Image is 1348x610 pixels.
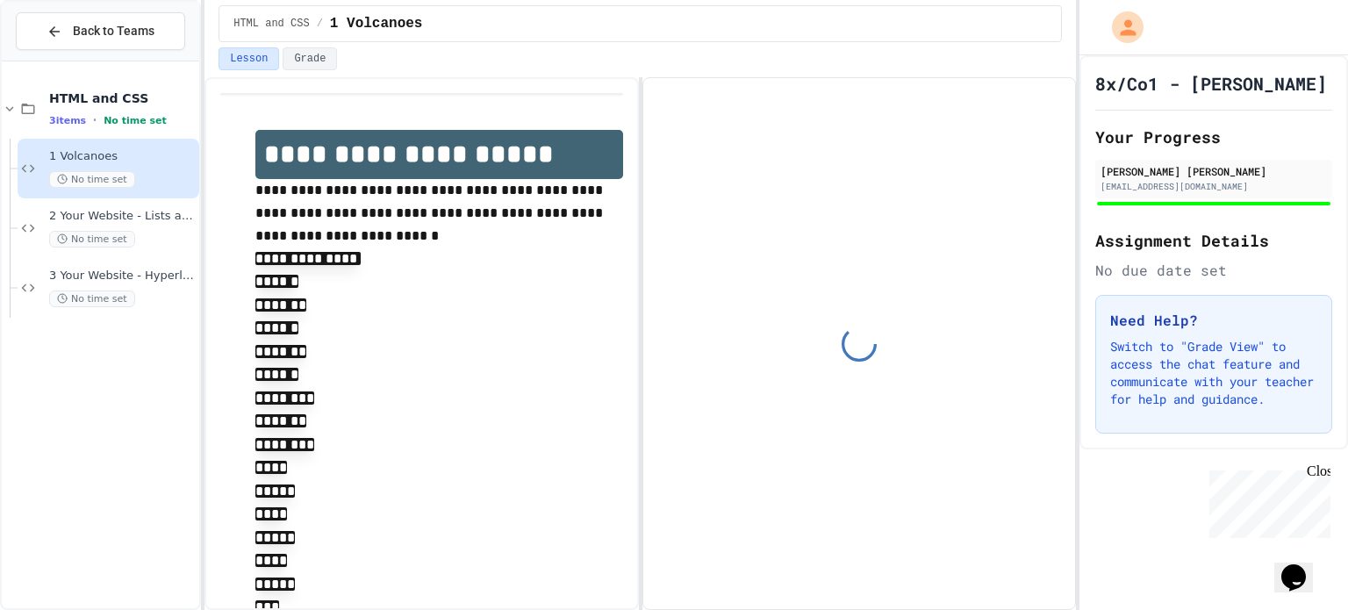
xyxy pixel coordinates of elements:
span: 1 Volcanoes [49,149,196,164]
span: 3 Your Website - Hyperlinks and Images [49,269,196,283]
div: My Account [1093,7,1148,47]
span: No time set [49,231,135,248]
h1: 8x/Co1 - [PERSON_NAME] [1095,71,1327,96]
span: 2 Your Website - Lists and Styles [49,209,196,224]
button: Back to Teams [16,12,185,50]
span: No time set [104,115,167,126]
h3: Need Help? [1110,310,1317,331]
p: Switch to "Grade View" to access the chat feature and communicate with your teacher for help and ... [1110,338,1317,408]
div: [PERSON_NAME] [PERSON_NAME] [1101,163,1327,179]
div: No due date set [1095,260,1332,281]
button: Grade [283,47,337,70]
span: No time set [49,171,135,188]
iframe: chat widget [1202,463,1330,538]
span: 3 items [49,115,86,126]
button: Lesson [219,47,279,70]
iframe: chat widget [1274,540,1330,592]
h2: Assignment Details [1095,228,1332,253]
span: • [93,113,97,127]
div: [EMAIL_ADDRESS][DOMAIN_NAME] [1101,180,1327,193]
span: HTML and CSS [233,17,309,31]
div: Chat with us now!Close [7,7,121,111]
span: HTML and CSS [49,90,196,106]
span: Back to Teams [73,22,154,40]
span: / [317,17,323,31]
h2: Your Progress [1095,125,1332,149]
span: No time set [49,291,135,307]
span: 1 Volcanoes [330,13,423,34]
